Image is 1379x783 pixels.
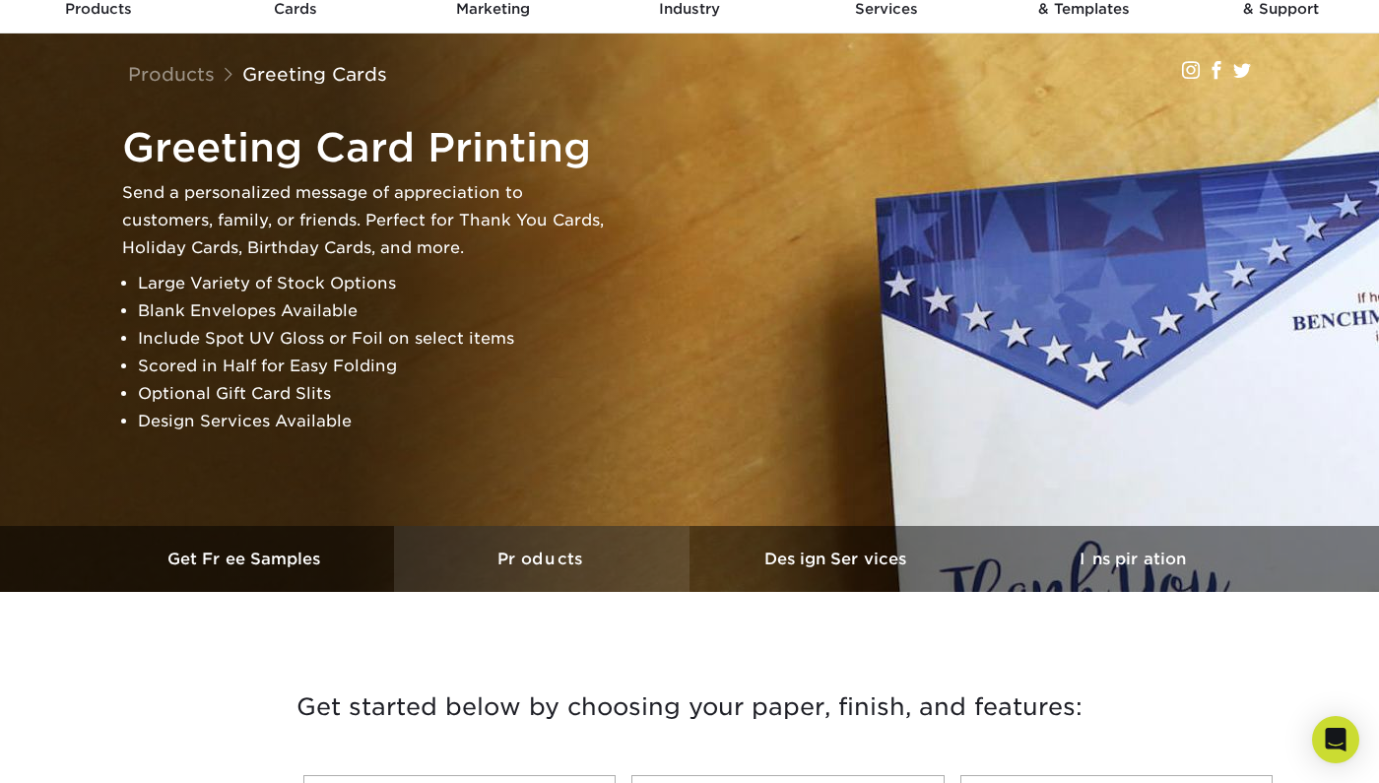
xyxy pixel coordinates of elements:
a: Get Free Samples [98,526,394,592]
h3: Get started below by choosing your paper, finish, and features: [113,663,1266,751]
li: Scored in Half for Easy Folding [138,353,615,380]
li: Optional Gift Card Slits [138,380,615,408]
h3: Design Services [689,550,985,568]
li: Large Variety of Stock Options [138,270,615,297]
a: Products [128,63,215,85]
li: Design Services Available [138,408,615,435]
a: Products [394,526,689,592]
h3: Inspiration [985,550,1280,568]
a: Design Services [689,526,985,592]
div: Open Intercom Messenger [1312,716,1359,763]
h3: Products [394,550,689,568]
li: Blank Envelopes Available [138,297,615,325]
h1: Greeting Card Printing [122,124,615,171]
p: Send a personalized message of appreciation to customers, family, or friends. Perfect for Thank Y... [122,179,615,262]
h3: Get Free Samples [98,550,394,568]
a: Inspiration [985,526,1280,592]
a: Greeting Cards [242,63,387,85]
li: Include Spot UV Gloss or Foil on select items [138,325,615,353]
